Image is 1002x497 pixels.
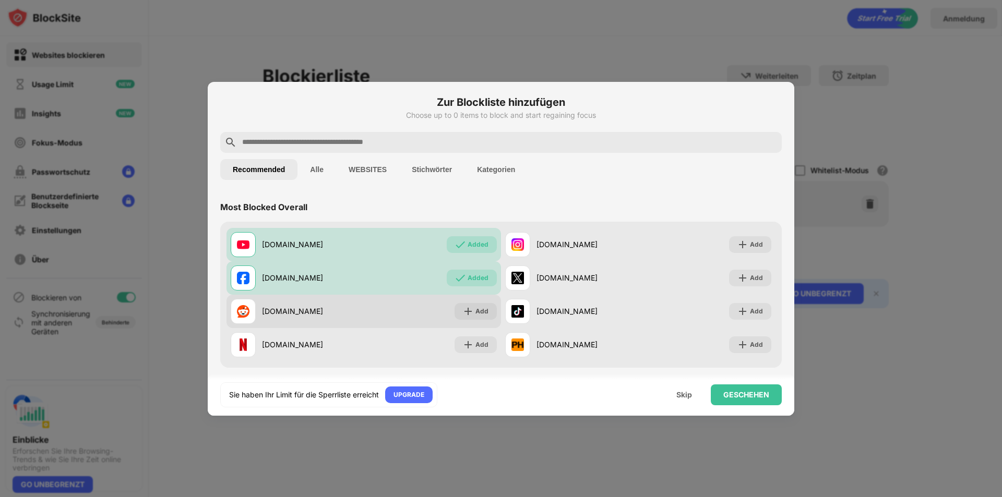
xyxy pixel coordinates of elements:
div: UPGRADE [393,390,424,400]
div: Added [468,239,488,250]
div: [DOMAIN_NAME] [536,306,638,317]
img: search.svg [224,136,237,149]
img: favicons [237,338,249,351]
button: Kategorien [464,159,528,180]
div: Skip [676,391,692,399]
img: favicons [237,305,249,318]
div: Add [750,340,763,350]
div: [DOMAIN_NAME] [536,272,638,283]
div: [DOMAIN_NAME] [262,239,364,250]
img: favicons [511,338,524,351]
button: Recommended [220,159,297,180]
div: Add [475,306,488,317]
div: [DOMAIN_NAME] [536,339,638,350]
div: Add [750,306,763,317]
div: GESCHEHEN [723,391,769,399]
button: Stichwörter [399,159,464,180]
div: Choose up to 0 items to block and start regaining focus [220,111,782,119]
button: WEBSITES [336,159,399,180]
img: favicons [237,238,249,251]
img: favicons [511,238,524,251]
div: Added [468,273,488,283]
div: Most Blocked Overall [220,202,307,212]
div: [DOMAIN_NAME] [262,306,364,317]
div: Add [475,340,488,350]
div: [DOMAIN_NAME] [262,272,364,283]
div: [DOMAIN_NAME] [536,239,638,250]
img: favicons [237,272,249,284]
div: Add [750,273,763,283]
h6: Zur Blockliste hinzufügen [220,94,782,110]
img: favicons [511,305,524,318]
button: Alle [297,159,336,180]
img: favicons [511,272,524,284]
div: Add [750,239,763,250]
div: [DOMAIN_NAME] [262,339,364,350]
div: Sie haben Ihr Limit für die Sperrliste erreicht [229,390,379,400]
